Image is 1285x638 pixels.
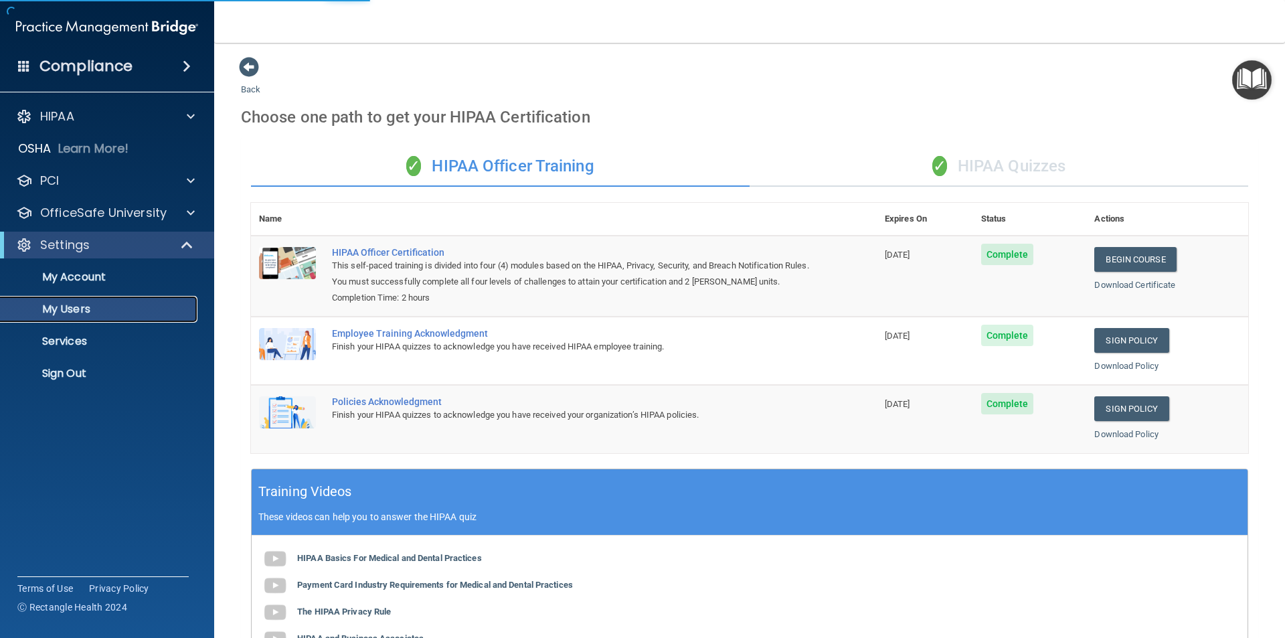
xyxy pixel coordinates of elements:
[262,546,288,572] img: gray_youtube_icon.38fcd6cc.png
[750,147,1248,187] div: HIPAA Quizzes
[297,607,391,617] b: The HIPAA Privacy Rule
[981,393,1034,414] span: Complete
[885,250,910,260] span: [DATE]
[241,98,1258,137] div: Choose one path to get your HIPAA Certification
[241,68,260,94] a: Back
[1094,247,1176,272] a: Begin Course
[9,303,191,316] p: My Users
[262,572,288,599] img: gray_youtube_icon.38fcd6cc.png
[89,582,149,595] a: Privacy Policy
[251,147,750,187] div: HIPAA Officer Training
[16,173,195,189] a: PCI
[877,203,973,236] th: Expires On
[1094,396,1169,421] a: Sign Policy
[258,511,1241,522] p: These videos can help you to answer the HIPAA quiz
[981,244,1034,265] span: Complete
[885,399,910,409] span: [DATE]
[885,331,910,341] span: [DATE]
[40,237,90,253] p: Settings
[981,325,1034,346] span: Complete
[1053,543,1269,596] iframe: Drift Widget Chat Controller
[332,396,810,407] div: Policies Acknowledgment
[332,290,810,306] div: Completion Time: 2 hours
[1094,328,1169,353] a: Sign Policy
[16,14,198,41] img: PMB logo
[332,258,810,290] div: This self-paced training is divided into four (4) modules based on the HIPAA, Privacy, Security, ...
[297,580,573,590] b: Payment Card Industry Requirements for Medical and Dental Practices
[16,205,195,221] a: OfficeSafe University
[297,553,482,563] b: HIPAA Basics For Medical and Dental Practices
[1094,361,1159,371] a: Download Policy
[17,582,73,595] a: Terms of Use
[262,599,288,626] img: gray_youtube_icon.38fcd6cc.png
[9,367,191,380] p: Sign Out
[9,270,191,284] p: My Account
[973,203,1087,236] th: Status
[9,335,191,348] p: Services
[16,108,195,125] a: HIPAA
[40,173,59,189] p: PCI
[332,328,810,339] div: Employee Training Acknowledgment
[332,407,810,423] div: Finish your HIPAA quizzes to acknowledge you have received your organization’s HIPAA policies.
[1086,203,1248,236] th: Actions
[17,601,127,614] span: Ⓒ Rectangle Health 2024
[258,480,352,503] h5: Training Videos
[58,141,129,157] p: Learn More!
[40,108,74,125] p: HIPAA
[1094,429,1159,439] a: Download Policy
[39,57,133,76] h4: Compliance
[932,156,947,176] span: ✓
[40,205,167,221] p: OfficeSafe University
[16,237,194,253] a: Settings
[18,141,52,157] p: OSHA
[251,203,324,236] th: Name
[406,156,421,176] span: ✓
[332,247,810,258] a: HIPAA Officer Certification
[1232,60,1272,100] button: Open Resource Center
[1094,280,1175,290] a: Download Certificate
[332,339,810,355] div: Finish your HIPAA quizzes to acknowledge you have received HIPAA employee training.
